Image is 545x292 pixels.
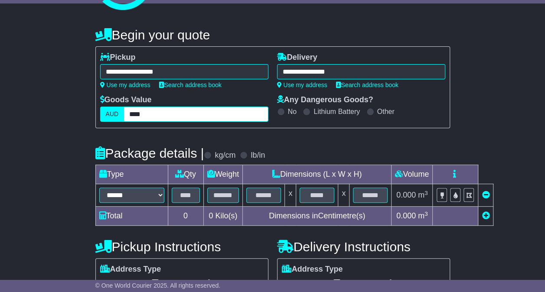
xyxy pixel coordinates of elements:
label: AUD [100,107,124,122]
span: Air & Sea Depot [386,276,445,290]
label: Other [377,107,395,116]
span: Commercial [151,276,196,290]
td: x [338,184,349,207]
a: Search address book [336,81,398,88]
td: Dimensions in Centimetre(s) [243,207,392,226]
span: © One World Courier 2025. All rights reserved. [95,282,221,289]
h4: Delivery Instructions [277,240,450,254]
td: 0 [168,207,203,226]
td: Total [95,207,168,226]
span: 0 [209,211,213,220]
td: Kilo(s) [203,207,243,226]
span: m [418,211,428,220]
span: m [418,191,428,199]
a: Search address book [159,81,222,88]
span: Commercial [333,276,378,290]
span: 0.000 [396,191,416,199]
td: Weight [203,165,243,184]
label: Any Dangerous Goods? [277,95,373,105]
span: 0.000 [396,211,416,220]
a: Remove this item [482,191,490,199]
td: x [285,184,296,207]
sup: 3 [424,211,428,217]
td: Dimensions (L x W x H) [243,165,392,184]
label: Address Type [100,265,161,274]
sup: 3 [424,190,428,196]
label: Address Type [282,265,343,274]
span: Residential [100,276,142,290]
h4: Begin your quote [95,28,450,42]
td: Qty [168,165,203,184]
label: Lithium Battery [313,107,360,116]
span: Residential [282,276,324,290]
td: Volume [392,165,433,184]
label: lb/in [251,151,265,160]
a: Use my address [100,81,150,88]
label: kg/cm [215,151,235,160]
label: Goods Value [100,95,152,105]
td: Type [95,165,168,184]
a: Use my address [277,81,327,88]
label: Delivery [277,53,317,62]
h4: Pickup Instructions [95,240,268,254]
label: No [288,107,297,116]
label: Pickup [100,53,136,62]
h4: Package details | [95,146,204,160]
a: Add new item [482,211,490,220]
span: Air & Sea Depot [205,276,263,290]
